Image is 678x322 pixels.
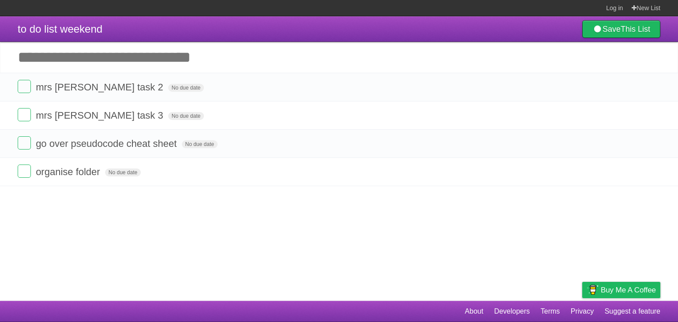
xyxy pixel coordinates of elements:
[582,282,660,298] a: Buy me a coffee
[18,136,31,150] label: Done
[182,140,218,148] span: No due date
[168,112,204,120] span: No due date
[18,80,31,93] label: Done
[605,303,660,320] a: Suggest a feature
[541,303,560,320] a: Terms
[18,165,31,178] label: Done
[36,166,102,177] span: organise folder
[465,303,483,320] a: About
[36,82,166,93] span: mrs [PERSON_NAME] task 2
[36,110,166,121] span: mrs [PERSON_NAME] task 3
[621,25,650,34] b: This List
[105,168,141,176] span: No due date
[18,23,102,35] span: to do list weekend
[601,282,656,298] span: Buy me a coffee
[571,303,594,320] a: Privacy
[587,282,599,297] img: Buy me a coffee
[36,138,179,149] span: go over pseudocode cheat sheet
[494,303,530,320] a: Developers
[18,108,31,121] label: Done
[168,84,204,92] span: No due date
[582,20,660,38] a: SaveThis List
